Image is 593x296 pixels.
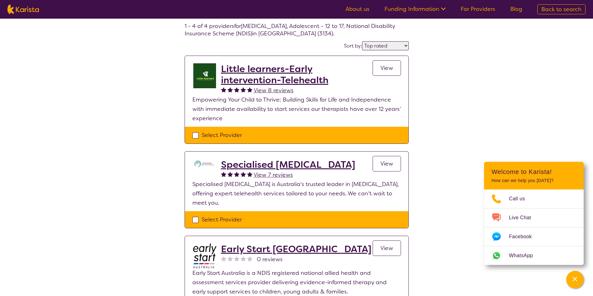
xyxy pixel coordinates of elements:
a: Funding Information [384,5,446,13]
img: fullstar [241,171,246,177]
img: nonereviewstar [234,256,239,261]
a: View [373,240,401,256]
a: Specialised [MEDICAL_DATA] [221,159,355,170]
label: Sort by: [344,43,362,49]
span: 0 reviews [257,255,283,264]
span: Call us [509,194,533,203]
a: About us [346,5,369,13]
h2: Welcome to Karista! [492,168,576,175]
a: Blog [510,5,522,13]
a: For Providers [461,5,495,13]
a: View 8 reviews [254,86,294,95]
a: View [373,156,401,171]
span: View 8 reviews [254,87,294,94]
img: tc7lufxpovpqcirzzyzq.png [192,159,217,168]
img: fullstar [221,87,226,92]
ul: Choose channel [484,189,584,265]
p: How can we help you [DATE]? [492,178,576,183]
img: fullstar [234,87,239,92]
img: fullstar [247,171,252,177]
a: View [373,60,401,76]
a: View 7 reviews [254,170,293,180]
button: Channel Menu [566,271,584,288]
p: Specialised [MEDICAL_DATA] is Australia's trusted leader in [MEDICAL_DATA], offering expert teleh... [192,180,401,207]
a: Web link opens in a new tab. [484,246,584,265]
span: View [380,64,393,72]
span: View [380,160,393,167]
span: WhatsApp [509,251,540,260]
img: fullstar [247,87,252,92]
div: Channel Menu [484,162,584,265]
img: fullstar [234,171,239,177]
img: fullstar [228,171,233,177]
img: fullstar [241,87,246,92]
img: bdpoyytkvdhmeftzccod.jpg [192,244,217,268]
img: nonereviewstar [241,256,246,261]
a: Back to search [537,4,586,14]
img: f55hkdaos5cvjyfbzwno.jpg [192,63,217,88]
span: View 7 reviews [254,171,293,179]
p: Empowering Your Child to Thrive: Building Skills for Life and Independence with immediate availab... [192,95,401,123]
span: Facebook [509,232,539,241]
span: Live Chat [509,213,539,222]
a: Little learners-Early intervention-Telehealth [221,63,373,86]
img: fullstar [221,171,226,177]
img: nonereviewstar [221,256,226,261]
img: fullstar [228,87,233,92]
a: Early Start [GEOGRAPHIC_DATA] [221,244,371,255]
img: nonereviewstar [247,256,252,261]
img: Karista logo [7,5,39,14]
img: nonereviewstar [228,256,233,261]
span: View [380,244,393,252]
span: Back to search [541,6,581,13]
